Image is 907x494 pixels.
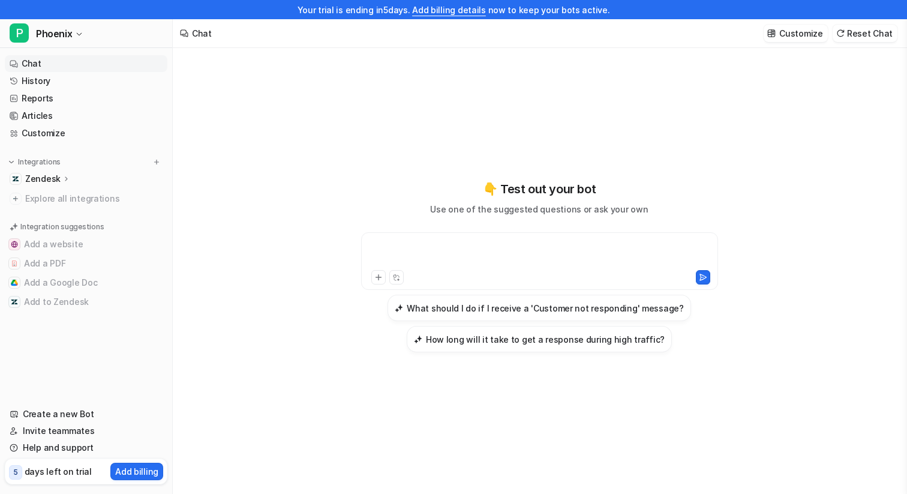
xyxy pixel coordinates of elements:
img: Add to Zendesk [11,298,18,306]
button: Integrations [5,156,64,168]
img: How long will it take to get a response during high traffic? [414,335,422,344]
button: How long will it take to get a response during high traffic?How long will it take to get a respon... [407,326,672,352]
a: Reports [5,90,167,107]
a: Articles [5,107,167,124]
img: reset [836,29,845,38]
button: Add a websiteAdd a website [5,235,167,254]
a: Explore all integrations [5,190,167,207]
p: Integrations [18,157,61,167]
img: Add a PDF [11,260,18,267]
button: Add a PDFAdd a PDF [5,254,167,273]
p: Integration suggestions [20,221,104,232]
img: menu_add.svg [152,158,161,166]
a: Invite teammates [5,423,167,439]
button: Add a Google DocAdd a Google Doc [5,273,167,292]
span: P [10,23,29,43]
img: What should I do if I receive a 'Customer not responding' message? [395,304,403,313]
div: Chat [192,27,212,40]
a: Chat [5,55,167,72]
a: History [5,73,167,89]
p: Add billing [115,465,158,478]
p: 👇 Test out your bot [483,180,596,198]
button: Reset Chat [833,25,897,42]
h3: What should I do if I receive a 'Customer not responding' message? [407,302,684,315]
a: Create a new Bot [5,406,167,423]
img: Zendesk [12,175,19,182]
button: Add billing [110,463,163,480]
button: What should I do if I receive a 'Customer not responding' message?What should I do if I receive a... [388,295,691,321]
p: Zendesk [25,173,61,185]
img: customize [767,29,776,38]
p: Customize [779,27,822,40]
a: Help and support [5,439,167,456]
img: expand menu [7,158,16,166]
p: 5 [13,467,18,478]
button: Add to ZendeskAdd to Zendesk [5,292,167,312]
span: Phoenix [36,25,72,42]
h3: How long will it take to get a response during high traffic? [426,333,665,346]
a: Customize [5,125,167,142]
a: Add billing details [412,5,486,15]
p: days left on trial [25,465,92,478]
p: Use one of the suggested questions or ask your own [430,203,648,215]
img: Add a Google Doc [11,279,18,286]
img: Add a website [11,241,18,248]
span: Explore all integrations [25,189,163,208]
img: explore all integrations [10,193,22,205]
button: Customize [764,25,827,42]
